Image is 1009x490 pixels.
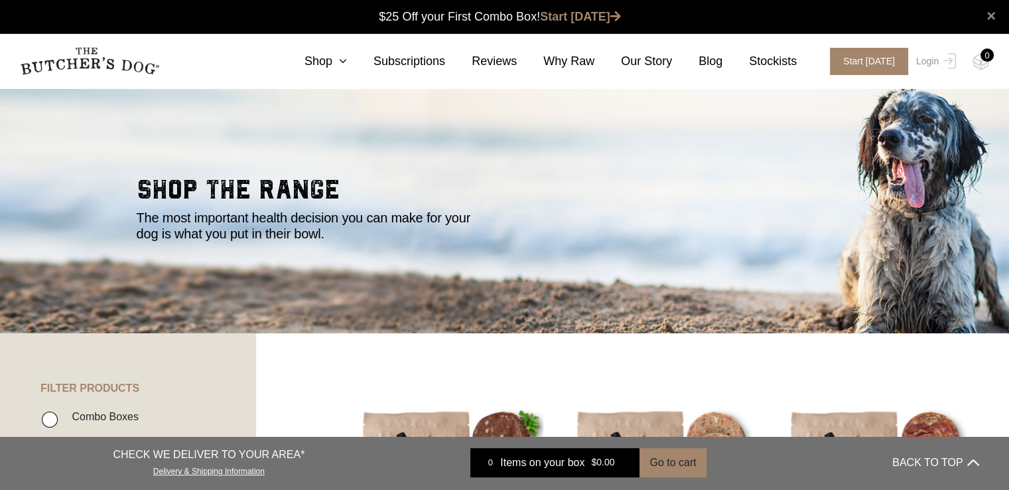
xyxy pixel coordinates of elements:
a: Start [DATE] [540,10,621,23]
span: Start [DATE] [830,48,908,75]
a: Shop [278,52,347,70]
a: Reviews [445,52,517,70]
div: 0 [480,456,500,469]
div: 0 [980,48,994,62]
button: BACK TO TOP [892,447,978,479]
a: Our Story [594,52,672,70]
button: Go to cart [639,448,706,477]
a: close [986,8,996,24]
h2: shop the range [137,177,873,210]
a: Why Raw [517,52,594,70]
a: Blog [672,52,722,70]
a: 0 Items on your box $0.00 [470,448,639,477]
p: CHECK WE DELIVER TO YOUR AREA* [113,447,304,463]
p: The most important health decision you can make for your dog is what you put in their bowl. [137,210,488,242]
a: Login [913,48,956,75]
a: Start [DATE] [817,48,913,75]
label: Raw Meals [65,434,126,452]
a: Stockists [722,52,797,70]
a: Delivery & Shipping Information [153,463,265,476]
label: Combo Boxes [65,408,139,426]
a: Subscriptions [347,52,445,70]
bdi: 0.00 [591,457,614,468]
span: $ [591,457,596,468]
span: Items on your box [500,455,584,471]
img: TBD_Cart-Empty.png [973,53,989,70]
